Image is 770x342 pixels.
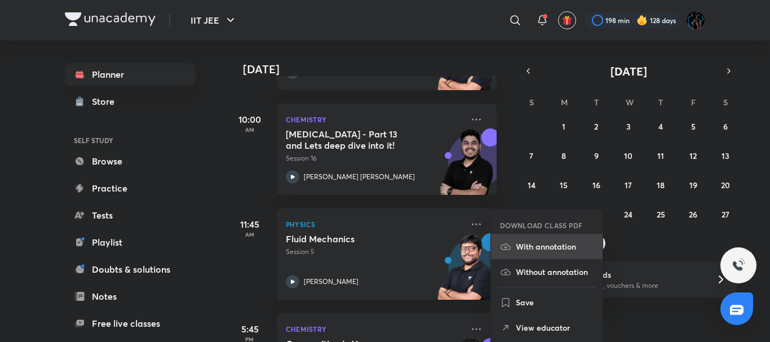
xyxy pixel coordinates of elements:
[516,296,594,308] p: Save
[555,205,573,223] button: September 22, 2025
[684,117,702,135] button: September 5, 2025
[562,121,565,132] abbr: September 1, 2025
[227,126,272,133] p: AM
[65,63,196,86] a: Planner
[619,176,638,194] button: September 17, 2025
[243,63,508,76] h4: [DATE]
[304,172,415,182] p: [PERSON_NAME] [PERSON_NAME]
[227,113,272,126] h5: 10:00
[658,121,663,132] abbr: September 4, 2025
[529,150,533,161] abbr: September 7, 2025
[286,113,463,126] p: Chemistry
[716,176,734,194] button: September 20, 2025
[558,11,576,29] button: avatar
[65,285,196,308] a: Notes
[684,146,702,165] button: September 12, 2025
[722,150,729,161] abbr: September 13, 2025
[652,176,670,194] button: September 18, 2025
[286,322,463,336] p: Chemistry
[562,15,572,25] img: avatar
[65,258,196,281] a: Doubts & solutions
[523,146,541,165] button: September 7, 2025
[657,180,665,190] abbr: September 18, 2025
[227,217,272,231] h5: 11:45
[227,322,272,336] h5: 5:45
[555,117,573,135] button: September 1, 2025
[624,209,632,220] abbr: September 24, 2025
[689,209,697,220] abbr: September 26, 2025
[286,233,426,245] h5: Fluid Mechanics
[594,97,599,108] abbr: Tuesday
[65,150,196,172] a: Browse
[560,180,568,190] abbr: September 15, 2025
[65,312,196,335] a: Free live classes
[184,9,244,32] button: IIT JEE
[65,12,156,26] img: Company Logo
[523,205,541,223] button: September 21, 2025
[658,97,663,108] abbr: Thursday
[625,180,632,190] abbr: September 17, 2025
[723,121,728,132] abbr: September 6, 2025
[723,97,728,108] abbr: Saturday
[65,12,156,29] a: Company Logo
[686,11,705,30] img: Umang Raj
[65,131,196,150] h6: SELF STUDY
[619,205,638,223] button: September 24, 2025
[516,266,594,278] p: Without annotation
[529,97,534,108] abbr: Sunday
[227,231,272,238] p: AM
[689,150,697,161] abbr: September 12, 2025
[286,153,463,163] p: Session 16
[652,117,670,135] button: September 4, 2025
[555,146,573,165] button: September 8, 2025
[626,97,634,108] abbr: Wednesday
[721,180,730,190] abbr: September 20, 2025
[619,146,638,165] button: September 10, 2025
[564,281,702,291] p: Win a laptop, vouchers & more
[435,128,497,206] img: unacademy
[691,97,696,108] abbr: Friday
[626,121,631,132] abbr: September 3, 2025
[652,146,670,165] button: September 11, 2025
[652,205,670,223] button: September 25, 2025
[516,241,594,252] p: With annotation
[65,90,196,113] a: Store
[304,277,359,287] p: [PERSON_NAME]
[636,15,648,26] img: streak
[624,150,632,161] abbr: September 10, 2025
[594,121,598,132] abbr: September 2, 2025
[516,322,594,334] p: View educator
[619,117,638,135] button: September 3, 2025
[286,128,426,151] h5: Hydrocarbons - Part 13 and Lets deep dive into it!
[684,176,702,194] button: September 19, 2025
[716,117,734,135] button: September 6, 2025
[564,269,702,281] h6: Refer friends
[65,231,196,254] a: Playlist
[722,209,729,220] abbr: September 27, 2025
[594,150,599,161] abbr: September 9, 2025
[286,247,463,257] p: Session 5
[92,95,121,108] div: Store
[500,220,583,230] h6: DOWNLOAD CLASS PDF
[65,177,196,199] a: Practice
[286,217,463,231] p: Physics
[657,150,664,161] abbr: September 11, 2025
[592,180,600,190] abbr: September 16, 2025
[435,233,497,311] img: unacademy
[587,117,605,135] button: September 2, 2025
[732,259,745,272] img: ttu
[684,205,702,223] button: September 26, 2025
[65,204,196,226] a: Tests
[587,146,605,165] button: September 9, 2025
[587,176,605,194] button: September 16, 2025
[528,180,536,190] abbr: September 14, 2025
[610,64,647,79] span: [DATE]
[689,180,697,190] abbr: September 19, 2025
[561,97,568,108] abbr: Monday
[523,176,541,194] button: September 14, 2025
[555,176,573,194] button: September 15, 2025
[587,205,605,223] button: September 23, 2025
[561,150,566,161] abbr: September 8, 2025
[657,209,665,220] abbr: September 25, 2025
[716,146,734,165] button: September 13, 2025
